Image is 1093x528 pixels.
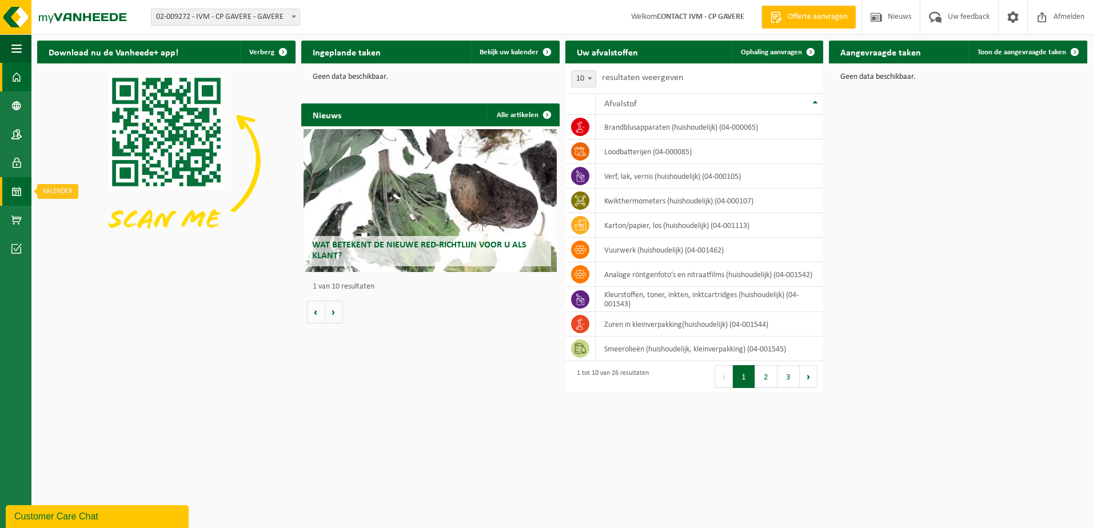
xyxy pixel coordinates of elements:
[596,213,824,238] td: karton/papier, los (huishoudelijk) (04-001113)
[761,6,856,29] a: Offerte aanvragen
[596,139,824,164] td: loodbatterijen (04-000085)
[715,365,733,388] button: Previous
[6,503,191,528] iframe: chat widget
[596,262,824,287] td: analoge röntgenfoto’s en nitraatfilms (huishoudelijk) (04-001542)
[596,164,824,189] td: verf, lak, vernis (huishoudelijk) (04-000105)
[596,238,824,262] td: vuurwerk (huishoudelijk) (04-001462)
[571,364,649,389] div: 1 tot 10 van 26 resultaten
[240,41,294,63] button: Verberg
[470,41,559,63] a: Bekijk uw kalender
[602,73,683,82] label: resultaten weergeven
[565,41,649,63] h2: Uw afvalstoffen
[480,49,538,56] span: Bekijk uw kalender
[572,71,596,87] span: 10
[304,129,557,272] a: Wat betekent de nieuwe RED-richtlijn voor u als klant?
[488,103,559,126] a: Alle artikelen
[313,283,554,291] p: 1 van 10 resultaten
[596,189,824,213] td: kwikthermometers (huishoudelijk) (04-000107)
[312,241,526,261] span: Wat betekent de nieuwe RED-richtlijn voor u als klant?
[596,287,824,312] td: kleurstoffen, toner, inkten, inktcartridges (huishoudelijk) (04-001543)
[596,115,824,139] td: brandblusapparaten (huishoudelijk) (04-000065)
[800,365,817,388] button: Next
[755,365,777,388] button: 2
[604,99,637,109] span: Afvalstof
[301,41,392,63] h2: Ingeplande taken
[571,70,596,87] span: 10
[313,73,548,81] p: Geen data beschikbaar.
[249,49,274,56] span: Verberg
[301,103,353,126] h2: Nieuws
[151,9,300,25] span: 02-009272 - IVM - CP GAVERE - GAVERE
[785,11,850,23] span: Offerte aanvragen
[840,73,1076,81] p: Geen data beschikbaar.
[151,9,300,26] span: 02-009272 - IVM - CP GAVERE - GAVERE
[777,365,800,388] button: 3
[978,49,1066,56] span: Toon de aangevraagde taken
[741,49,802,56] span: Ophaling aanvragen
[829,41,932,63] h2: Aangevraagde taken
[596,312,824,337] td: zuren in kleinverpakking(huishoudelijk) (04-001544)
[657,13,744,21] strong: CONTACT IVM - CP GAVERE
[968,41,1086,63] a: Toon de aangevraagde taken
[325,301,343,323] button: Volgende
[732,41,822,63] a: Ophaling aanvragen
[733,365,755,388] button: 1
[37,41,190,63] h2: Download nu de Vanheede+ app!
[307,301,325,323] button: Vorige
[37,63,296,257] img: Download de VHEPlus App
[596,337,824,361] td: smeerolieën (huishoudelijk, kleinverpakking) (04-001545)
